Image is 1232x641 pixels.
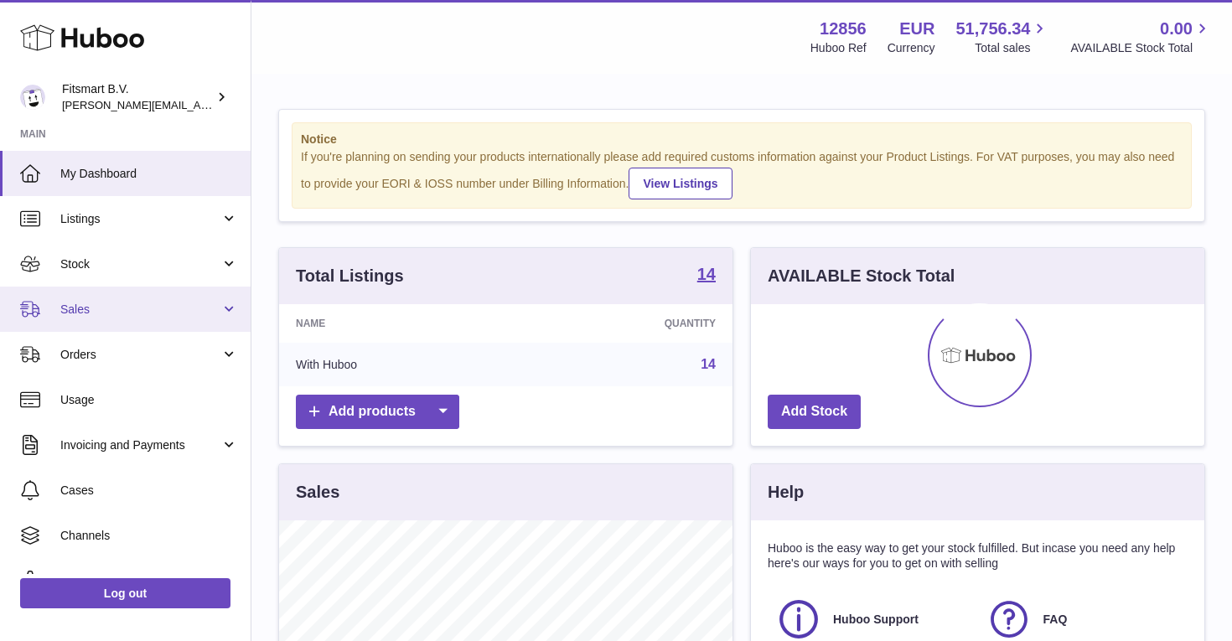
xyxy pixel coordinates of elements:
a: 51,756.34 Total sales [955,18,1049,56]
div: Currency [888,40,935,56]
a: Add products [296,395,459,429]
a: 0.00 AVAILABLE Stock Total [1070,18,1212,56]
a: Add Stock [768,395,861,429]
div: If you're planning on sending your products internationally please add required customs informati... [301,149,1183,199]
h3: Total Listings [296,265,404,287]
div: Huboo Ref [810,40,867,56]
span: Orders [60,347,220,363]
h3: Sales [296,481,339,504]
th: Quantity [518,304,732,343]
div: Fitsmart B.V. [62,81,213,113]
span: 51,756.34 [955,18,1030,40]
h3: AVAILABLE Stock Total [768,265,955,287]
span: Sales [60,302,220,318]
p: Huboo is the easy way to get your stock fulfilled. But incase you need any help here's our ways f... [768,540,1188,572]
strong: EUR [899,18,934,40]
span: Channels [60,528,238,544]
h3: Help [768,481,804,504]
span: Invoicing and Payments [60,437,220,453]
img: jonathan@leaderoo.com [20,85,45,110]
a: 14 [697,266,716,286]
span: Total sales [975,40,1049,56]
strong: Notice [301,132,1183,147]
span: Settings [60,573,238,589]
a: Log out [20,578,230,608]
a: 14 [701,357,716,371]
a: View Listings [629,168,732,199]
span: Stock [60,256,220,272]
th: Name [279,304,518,343]
strong: 12856 [820,18,867,40]
span: Huboo Support [833,612,919,628]
span: AVAILABLE Stock Total [1070,40,1212,56]
span: FAQ [1043,612,1068,628]
td: With Huboo [279,343,518,386]
span: Cases [60,483,238,499]
span: [PERSON_NAME][EMAIL_ADDRESS][DOMAIN_NAME] [62,98,336,111]
span: Usage [60,392,238,408]
span: Listings [60,211,220,227]
span: My Dashboard [60,166,238,182]
span: 0.00 [1160,18,1193,40]
strong: 14 [697,266,716,282]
